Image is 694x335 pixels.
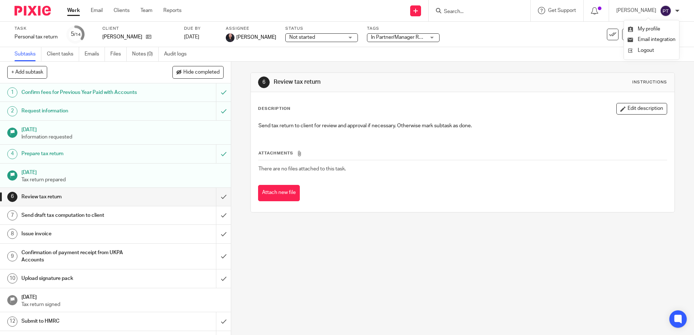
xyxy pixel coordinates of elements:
a: Email [91,7,103,14]
label: Task [15,26,58,32]
label: Status [285,26,358,32]
div: 5 [71,30,81,38]
img: Pixie [15,6,51,16]
h1: Review tax return [21,191,146,202]
a: Reports [163,7,181,14]
p: [PERSON_NAME] [616,7,656,14]
div: 4 [7,149,17,159]
button: Edit description [616,103,667,115]
h1: Request information [21,106,146,116]
div: Personal tax return [15,33,58,41]
span: Email integration [638,37,675,42]
span: [DATE] [184,34,199,40]
h1: [DATE] [21,167,224,176]
img: svg%3E [660,5,671,17]
a: Logout [628,45,675,56]
p: Tax return signed [21,301,224,308]
a: Work [67,7,80,14]
p: Tax return prepared [21,176,224,183]
p: Send tax return to client for review and approval if necessary. Otherwise mark subtask as done. [258,122,666,129]
label: Due by [184,26,217,32]
small: /14 [74,33,81,37]
span: Attachments [258,151,293,155]
span: Get Support [548,8,576,13]
h1: Prepare tax return [21,148,146,159]
button: Hide completed [172,66,224,78]
span: My profile [638,26,660,32]
a: Client tasks [47,47,79,61]
div: 12 [7,317,17,327]
div: 9 [7,251,17,261]
h1: [DATE] [21,292,224,301]
a: My profile [628,26,660,32]
h1: Review tax return [274,78,478,86]
div: 10 [7,273,17,284]
a: Audit logs [164,47,192,61]
label: Assignee [226,26,276,32]
p: Information requested [21,133,224,141]
h1: Upload signature pack [21,273,146,284]
div: 1 [7,87,17,98]
div: 6 [258,76,270,88]
span: In Partner/Manager Review [371,35,432,40]
input: Search [443,9,509,15]
button: + Add subtask [7,66,47,78]
h1: [DATE] [21,124,224,133]
div: 6 [7,192,17,202]
div: 2 [7,106,17,116]
a: Team [140,7,152,14]
h1: Confirmation of payment receipt from UKPA Accounts [21,247,146,266]
span: Hide completed [183,70,220,75]
div: 8 [7,229,17,239]
button: Attach new file [258,185,300,201]
p: [PERSON_NAME] [102,33,142,41]
a: Subtasks [15,47,41,61]
h1: Issue invoice [21,228,146,239]
img: MicrosoftTeams-image.jfif [226,33,234,42]
span: Not started [289,35,315,40]
a: Notes (0) [132,47,159,61]
a: Files [110,47,127,61]
h1: Submit to HMRC [21,316,146,327]
a: Emails [85,47,105,61]
span: Logout [638,48,654,53]
h1: Send draft tax computation to client [21,210,146,221]
p: Description [258,106,290,112]
h1: Confirm fees for Previous Year Paid with Accounts [21,87,146,98]
div: Instructions [632,79,667,85]
label: Client [102,26,175,32]
a: Clients [114,7,130,14]
div: 7 [7,210,17,220]
label: Tags [367,26,440,32]
a: Email integration [628,37,675,42]
span: [PERSON_NAME] [236,34,276,41]
span: There are no files attached to this task. [258,166,346,171]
